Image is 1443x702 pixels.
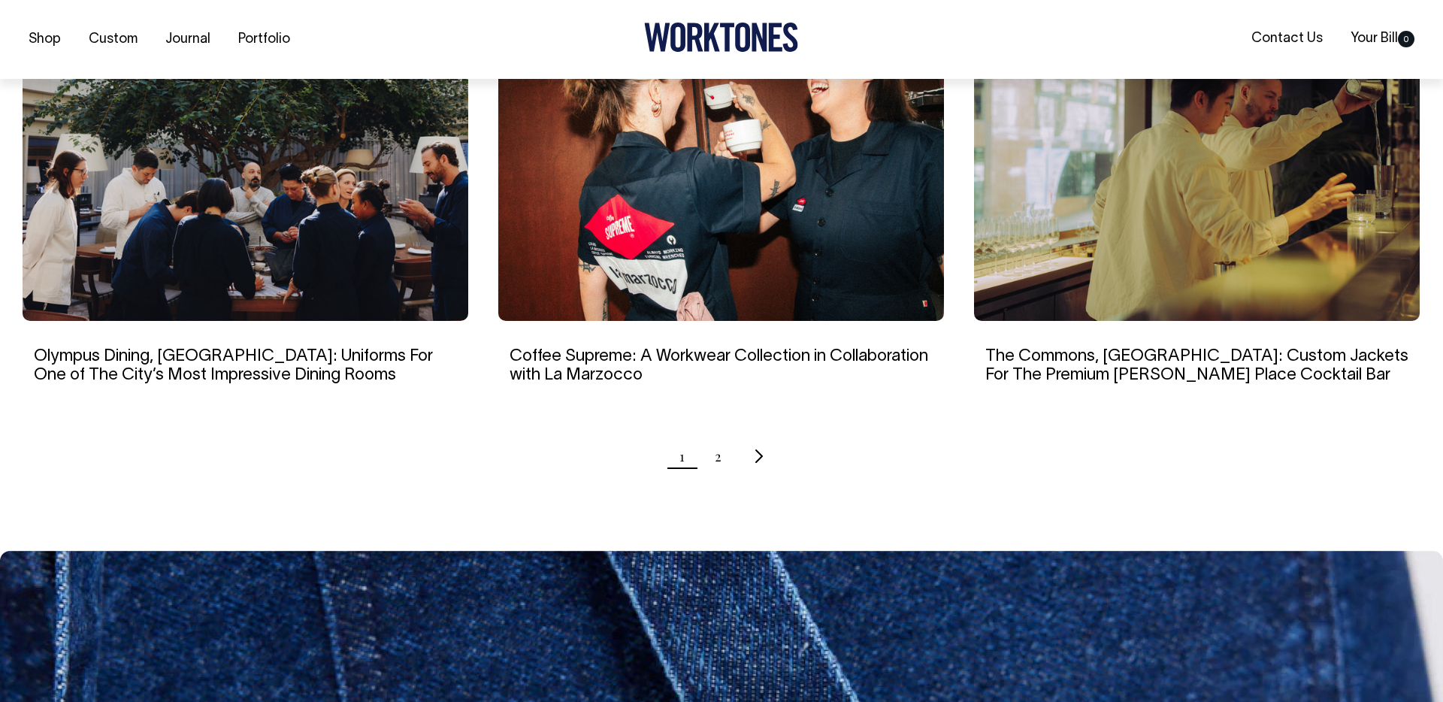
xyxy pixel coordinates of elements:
img: The Commons, Sydney: Custom Jackets For The Premium Martin Place Cocktail Bar [974,20,1420,321]
a: Your Bill0 [1345,26,1420,51]
a: Portfolio [232,27,296,52]
a: Coffee Supreme: A Workwear Collection in Collaboration with La Marzocco [510,349,928,382]
a: Contact Us [1245,26,1329,51]
a: Custom [83,27,144,52]
a: Journal [159,27,216,52]
img: Coffee Supreme: A Workwear Collection in Collaboration with La Marzocco [498,20,944,321]
a: Next page [752,437,764,475]
a: Shop [23,27,67,52]
a: The Commons, [GEOGRAPHIC_DATA]: Custom Jackets For The Premium [PERSON_NAME] Place Cocktail Bar [985,349,1408,382]
nav: Pagination [23,437,1420,475]
span: 0 [1398,31,1414,47]
img: Olympus Dining, Sydney: Uniforms For One of The City’s Most Impressive Dining Rooms [23,20,468,321]
a: Page 2 [715,437,721,475]
span: Page 1 [679,437,685,475]
a: Olympus Dining, [GEOGRAPHIC_DATA]: Uniforms For One of The City’s Most Impressive Dining Rooms [34,349,433,382]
